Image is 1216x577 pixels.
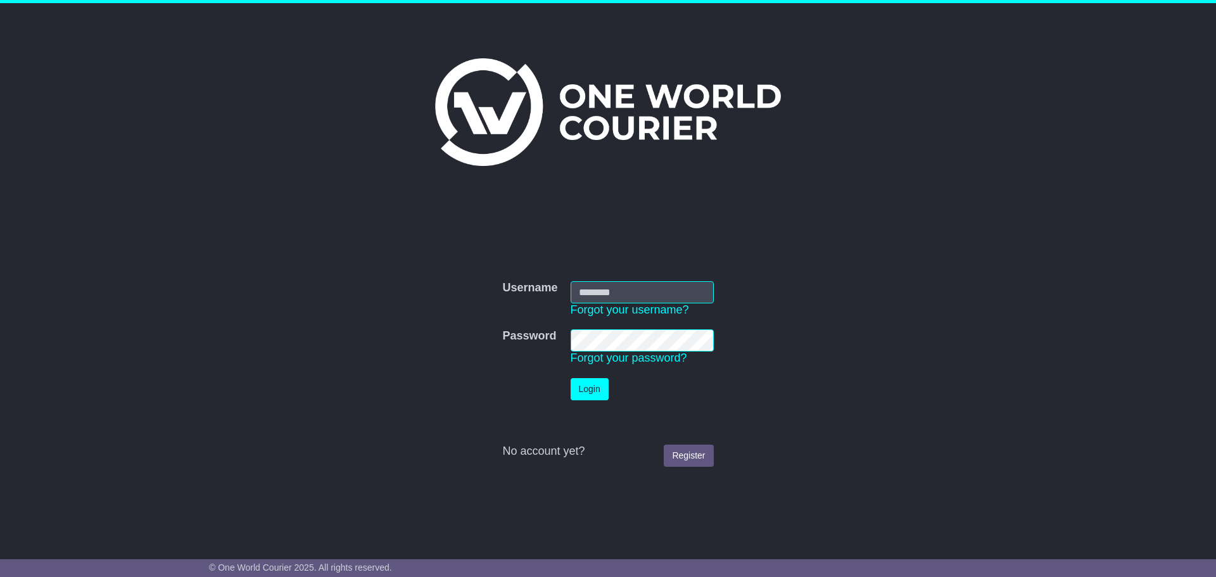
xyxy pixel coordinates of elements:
a: Register [664,445,713,467]
a: Forgot your password? [571,352,687,364]
img: One World [435,58,781,166]
span: © One World Courier 2025. All rights reserved. [209,562,392,573]
label: Username [502,281,557,295]
label: Password [502,329,556,343]
div: No account yet? [502,445,713,459]
button: Login [571,378,609,400]
a: Forgot your username? [571,303,689,316]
